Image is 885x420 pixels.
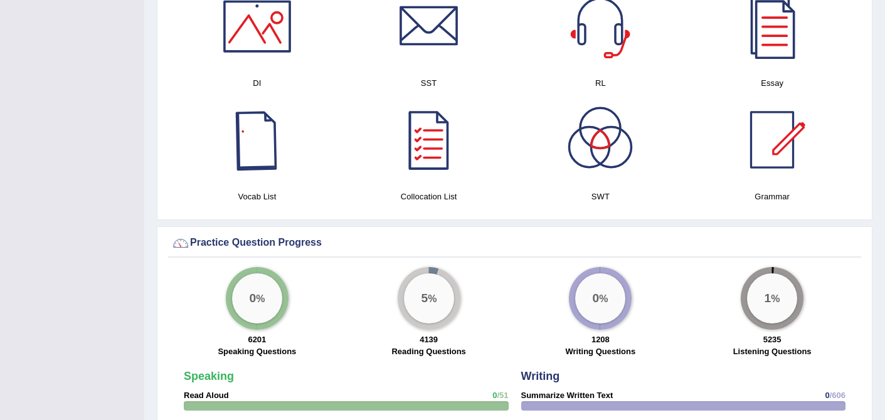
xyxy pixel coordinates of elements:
[521,190,681,203] h4: SWT
[184,370,234,382] strong: Speaking
[521,76,681,90] h4: RL
[521,370,560,382] strong: Writing
[492,391,497,400] span: 0
[420,335,438,344] strong: 4139
[566,345,636,357] label: Writing Questions
[575,273,625,323] div: %
[497,391,508,400] span: /51
[733,345,812,357] label: Listening Questions
[218,345,296,357] label: Speaking Questions
[232,273,282,323] div: %
[171,234,858,253] div: Practice Question Progress
[825,391,829,400] span: 0
[747,273,797,323] div: %
[178,76,337,90] h4: DI
[830,391,845,400] span: /606
[765,291,771,305] big: 1
[404,273,454,323] div: %
[593,291,600,305] big: 0
[349,190,509,203] h4: Collocation List
[178,190,337,203] h4: Vocab List
[521,391,613,400] strong: Summarize Written Text
[692,190,852,203] h4: Grammar
[349,76,509,90] h4: SST
[763,335,782,344] strong: 5235
[421,291,428,305] big: 5
[248,335,266,344] strong: 6201
[249,291,256,305] big: 0
[391,345,465,357] label: Reading Questions
[591,335,610,344] strong: 1208
[184,391,229,400] strong: Read Aloud
[692,76,852,90] h4: Essay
